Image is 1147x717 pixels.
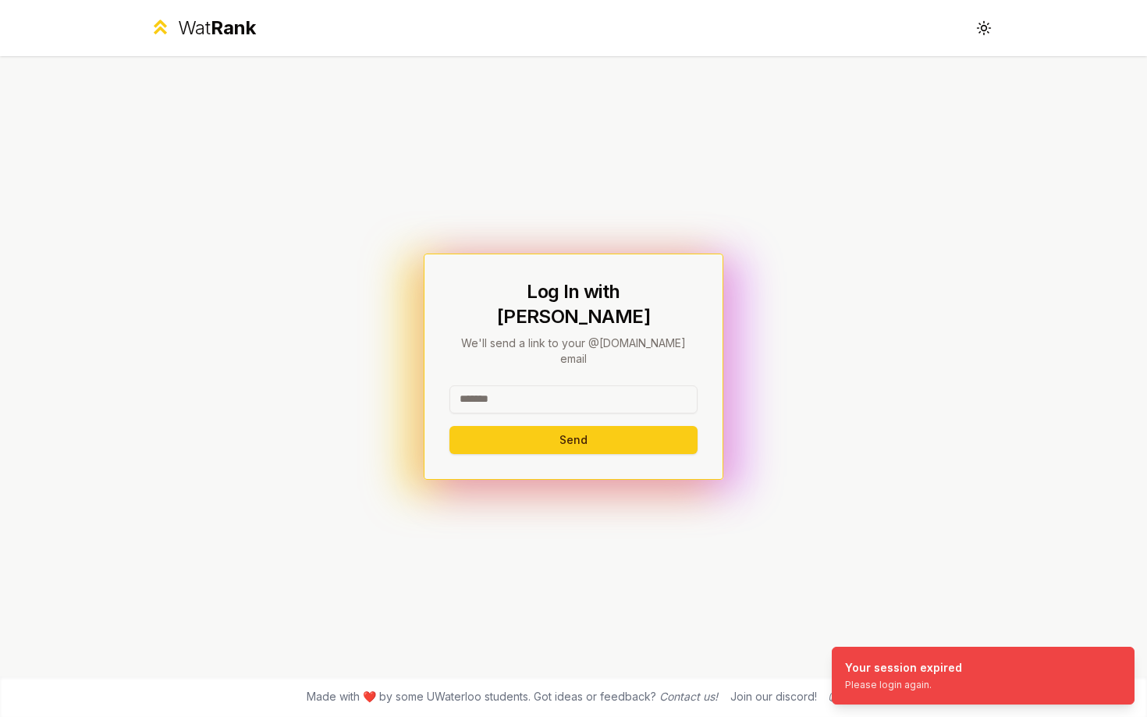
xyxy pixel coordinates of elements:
[449,279,698,329] h1: Log In with [PERSON_NAME]
[307,689,718,705] span: Made with ❤️ by some UWaterloo students. Got ideas or feedback?
[178,16,256,41] div: Wat
[730,689,817,705] div: Join our discord!
[449,335,698,367] p: We'll send a link to your @[DOMAIN_NAME] email
[845,660,962,676] div: Your session expired
[659,690,718,703] a: Contact us!
[211,16,256,39] span: Rank
[149,16,256,41] a: WatRank
[845,679,962,691] div: Please login again.
[449,426,698,454] button: Send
